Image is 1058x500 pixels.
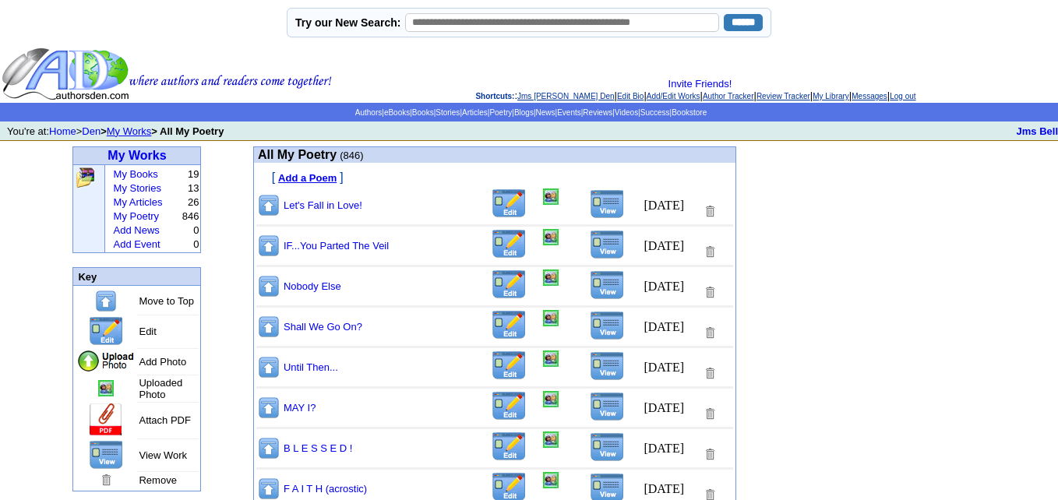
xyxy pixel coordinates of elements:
img: Edit this Title [491,229,527,259]
font: ] [340,171,343,184]
a: News [536,108,555,117]
font: [ [272,171,275,184]
a: My Library [813,92,849,100]
img: Move to top [257,355,280,379]
img: Edit this Title [491,310,527,340]
td: [DATE] [643,431,685,466]
div: : | | | | | | | [335,78,1056,101]
td: [DATE] [643,188,685,223]
img: Move to top [94,289,118,313]
td: [DATE] [643,228,685,263]
img: Edit this Title [88,316,125,347]
img: View this Page [89,440,124,470]
a: Stories [436,108,460,117]
a: Jms Bell [1017,125,1058,137]
font: Attach PDF [139,414,190,426]
a: Add/Edit Works [647,92,700,100]
font: Move to Top [139,295,194,307]
a: My Books [114,168,158,180]
img: Remove this Page [99,473,113,488]
img: Move to top [257,396,280,420]
a: My Articles [114,196,163,208]
a: Success [640,108,670,117]
img: Edit this Title [491,350,527,381]
label: Try our New Search: [295,16,400,29]
a: Author Tracker [703,92,754,100]
a: Reviews [583,108,612,117]
img: Add Attachment [88,403,124,437]
a: Invite Friends! [668,78,732,90]
img: Add/Remove Photo [543,188,559,205]
font: Uploaded Photo [139,377,182,400]
img: Add/Remove Photo [543,391,559,407]
img: Edit this Title [491,188,527,219]
a: Add News [114,224,160,236]
a: Books [412,108,434,117]
img: Move to top [257,193,280,217]
font: 26 [188,196,199,208]
img: Add/Remove Photo [543,350,559,367]
a: Messages [852,92,887,100]
font: 0 [193,224,199,236]
a: Review Tracker [756,92,810,100]
font: (846) [340,150,363,161]
a: Shall We Go On? [284,321,362,333]
font: Add Photo [139,356,186,368]
a: Videos [615,108,638,117]
a: Poetry [489,108,512,117]
img: Edit this Title [491,391,527,421]
img: Move to top [257,274,280,298]
a: F A I T H (acrostic) [284,483,367,495]
a: eBooks [384,108,410,117]
img: Click to add, upload, edit and remove all your books, stories, articles and poems. [75,167,96,188]
a: Bookstore [672,108,707,117]
a: Until Then... [284,361,338,373]
font: 13 [188,182,199,194]
font: Key [78,271,97,283]
img: Removes this Title [703,285,717,300]
a: My Works [107,125,152,137]
img: Edit this Title [491,431,527,462]
a: Nobody Else [284,280,341,292]
img: View this Title [590,311,625,340]
img: View this Title [590,432,625,462]
img: Removes this Title [703,326,717,340]
font: Add a Poem [278,172,337,184]
img: Removes this Title [703,366,717,381]
a: Articles [462,108,488,117]
font: Edit [139,326,156,337]
font: 19 [188,168,199,180]
img: View this Title [590,351,625,381]
img: Move to top [257,234,280,258]
a: Den [82,125,101,137]
font: Remove [139,474,176,486]
a: My Works [108,149,166,162]
a: Events [557,108,581,117]
td: [DATE] [643,309,685,344]
a: My Poetry [114,210,160,222]
font: 0 [193,238,199,250]
td: [DATE] [643,390,685,425]
img: header_logo2.gif [2,47,332,101]
img: Add/Remove Photo [543,431,559,448]
a: Add a Poem [278,171,337,184]
img: Add/Remove Photo [543,472,559,488]
td: [DATE] [643,350,685,385]
b: > All My Poetry [151,125,224,137]
img: Move to top [257,315,280,339]
img: Removes this Title [703,447,717,462]
img: Edit this Title [491,269,527,300]
b: > [101,125,107,137]
a: B L E S S E D ! [284,442,352,454]
font: All My Poetry [258,148,337,161]
img: Removes this Title [703,407,717,421]
img: Move to top [257,436,280,460]
img: View this Title [590,230,625,259]
a: Blogs [514,108,534,117]
img: Add/Remove Photo [98,380,114,396]
a: Jms [PERSON_NAME] Den [517,92,614,100]
font: You're at: > [7,125,224,137]
img: Add/Remove Photo [543,269,559,286]
a: Log out [890,92,915,100]
img: Add Photo [76,350,136,373]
